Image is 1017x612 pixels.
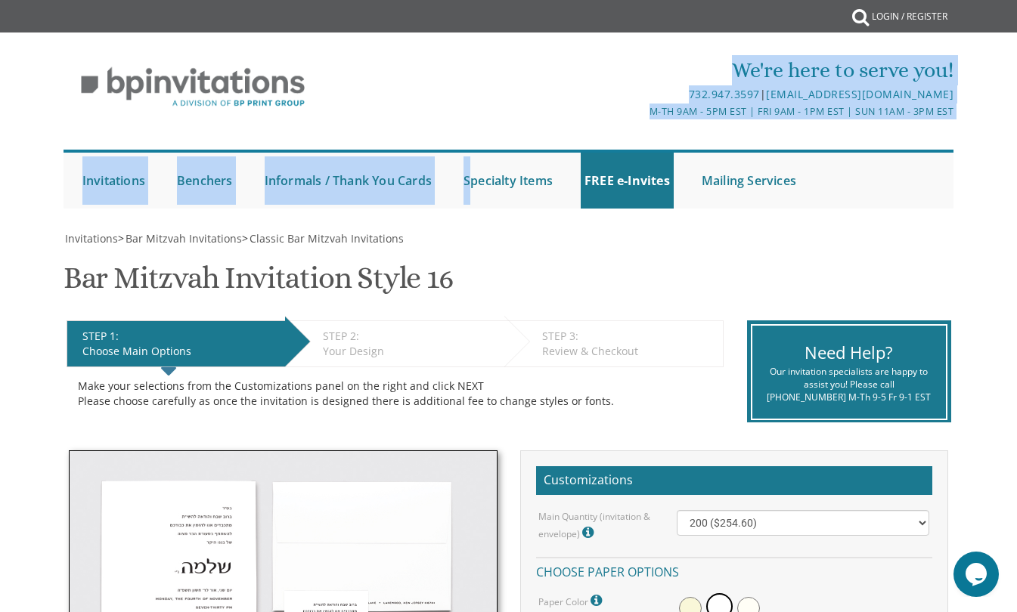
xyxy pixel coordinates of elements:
[542,329,715,344] div: STEP 3:
[248,231,404,246] a: Classic Bar Mitzvah Invitations
[126,231,242,246] span: Bar Mitzvah Invitations
[118,231,242,246] span: >
[536,557,932,583] h4: Choose paper options
[64,231,118,246] a: Invitations
[764,365,935,403] div: Our invitation specialists are happy to assist you! Please call [PHONE_NUMBER] M-Th 9-5 Fr 9-1 EST
[460,153,557,209] a: Specialty Items
[538,510,653,542] label: Main Quantity (invitation & envelope)
[79,153,149,209] a: Invitations
[698,153,800,209] a: Mailing Services
[764,341,935,364] div: Need Help?
[766,87,953,101] a: [EMAIL_ADDRESS][DOMAIN_NAME]
[64,261,453,306] h1: Bar Mitzvah Invitation Style 16
[361,55,953,85] div: We're here to serve you!
[124,231,242,246] a: Bar Mitzvah Invitations
[78,379,712,409] div: Make your selections from the Customizations panel on the right and click NEXT Please choose care...
[581,153,674,209] a: FREE e-Invites
[536,466,932,495] h2: Customizations
[242,231,404,246] span: >
[689,87,760,101] a: 732.947.3597
[261,153,436,209] a: Informals / Thank You Cards
[82,329,278,344] div: STEP 1:
[953,552,1002,597] iframe: chat widget
[65,231,118,246] span: Invitations
[323,329,497,344] div: STEP 2:
[82,344,278,359] div: Choose Main Options
[323,344,497,359] div: Your Design
[361,85,953,104] div: |
[542,344,715,359] div: Review & Checkout
[173,153,237,209] a: Benchers
[538,591,606,610] label: Paper Color
[64,56,323,119] img: BP Invitation Loft
[361,104,953,119] div: M-Th 9am - 5pm EST | Fri 9am - 1pm EST | Sun 11am - 3pm EST
[250,231,404,246] span: Classic Bar Mitzvah Invitations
